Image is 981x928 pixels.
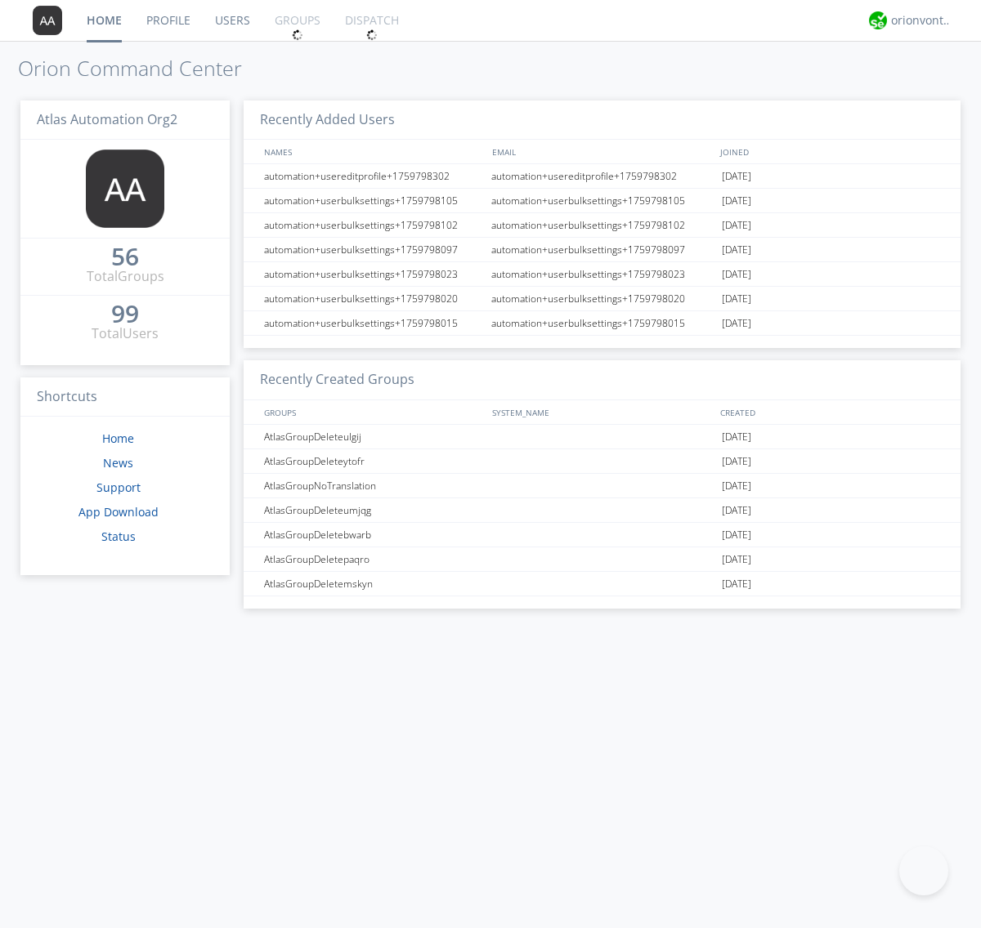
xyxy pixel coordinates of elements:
div: GROUPS [260,400,484,424]
img: 373638.png [86,149,164,228]
span: [DATE] [722,238,751,262]
div: AtlasGroupDeleteulgij [260,425,486,448]
a: automation+userbulksettings+1759798105automation+userbulksettings+1759798105[DATE] [244,189,961,213]
span: [DATE] [722,311,751,336]
span: [DATE] [722,425,751,449]
a: Home [102,431,134,446]
div: automation+userbulksettings+1759798102 [260,213,486,237]
a: 99 [111,306,139,324]
div: Total Groups [87,267,164,286]
div: EMAIL [488,140,716,163]
a: automation+userbulksettings+1759798102automation+userbulksettings+1759798102[DATE] [244,213,961,238]
div: 99 [111,306,139,322]
h3: Recently Created Groups [244,360,961,400]
div: NAMES [260,140,484,163]
a: automation+userbulksettings+1759798020automation+userbulksettings+1759798020[DATE] [244,287,961,311]
div: AtlasGroupDeleteumjqg [260,498,486,522]
div: AtlasGroupNoTranslation [260,474,486,497]
div: orionvontas+atlas+automation+org2 [891,12,952,29]
div: automation+userbulksettings+1759798020 [260,287,486,310]
span: [DATE] [722,287,751,311]
div: automation+userbulksettings+1759798105 [260,189,486,212]
span: [DATE] [722,572,751,596]
div: JOINED [716,140,945,163]
div: automation+userbulksettings+1759798023 [487,262,718,286]
img: spin.svg [366,29,378,41]
span: [DATE] [722,262,751,287]
div: automation+userbulksettings+1759798023 [260,262,486,286]
span: [DATE] [722,547,751,572]
div: 56 [111,248,139,265]
span: [DATE] [722,474,751,498]
a: automation+userbulksettings+1759798097automation+userbulksettings+1759798097[DATE] [244,238,961,262]
div: automation+userbulksettings+1759798020 [487,287,718,310]
div: AtlasGroupDeletemskyn [260,572,486,596]
a: News [103,455,133,471]
span: [DATE] [722,523,751,547]
img: 29d36aed6fa347d5a1537e7736e6aa13 [869,11,887,29]
a: AtlasGroupDeleteumjqg[DATE] [244,498,961,523]
a: AtlasGroupDeletepaqro[DATE] [244,547,961,572]
div: automation+userbulksettings+1759798097 [487,238,718,261]
img: spin.svg [292,29,303,41]
span: [DATE] [722,498,751,523]
span: [DATE] [722,449,751,474]
span: Atlas Automation Org2 [37,110,177,128]
div: automation+userbulksettings+1759798097 [260,238,486,261]
a: AtlasGroupDeleteytofr[DATE] [244,449,961,474]
a: automation+usereditprofile+1759798302automation+usereditprofile+1759798302[DATE] [244,164,961,189]
a: automation+userbulksettings+1759798023automation+userbulksettings+1759798023[DATE] [244,262,961,287]
a: AtlasGroupDeletemskyn[DATE] [244,572,961,596]
h3: Shortcuts [20,377,230,417]
div: automation+userbulksettings+1759798105 [487,189,718,212]
span: [DATE] [722,213,751,238]
a: automation+userbulksettings+1759798015automation+userbulksettings+1759798015[DATE] [244,311,961,336]
div: AtlasGroupDeletepaqro [260,547,486,571]
a: Status [101,529,136,544]
div: AtlasGroupDeletebwarb [260,523,486,547]
a: 56 [111,248,139,267]
div: AtlasGroupDeleteytofr [260,449,486,473]
a: AtlasGroupDeletebwarb[DATE] [244,523,961,547]
span: [DATE] [722,189,751,213]
div: CREATED [716,400,945,424]
div: automation+userbulksettings+1759798015 [260,311,486,335]
div: Total Users [92,324,159,343]
div: automation+userbulksettings+1759798015 [487,311,718,335]
div: automation+usereditprofile+1759798302 [487,164,718,188]
a: AtlasGroupDeleteulgij[DATE] [244,425,961,449]
div: automation+usereditprofile+1759798302 [260,164,486,188]
a: Support [96,480,141,495]
img: 373638.png [33,6,62,35]
span: [DATE] [722,164,751,189]
a: App Download [78,504,159,520]
h3: Recently Added Users [244,100,961,141]
a: AtlasGroupNoTranslation[DATE] [244,474,961,498]
div: SYSTEM_NAME [488,400,716,424]
iframe: Toggle Customer Support [899,846,948,895]
div: automation+userbulksettings+1759798102 [487,213,718,237]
